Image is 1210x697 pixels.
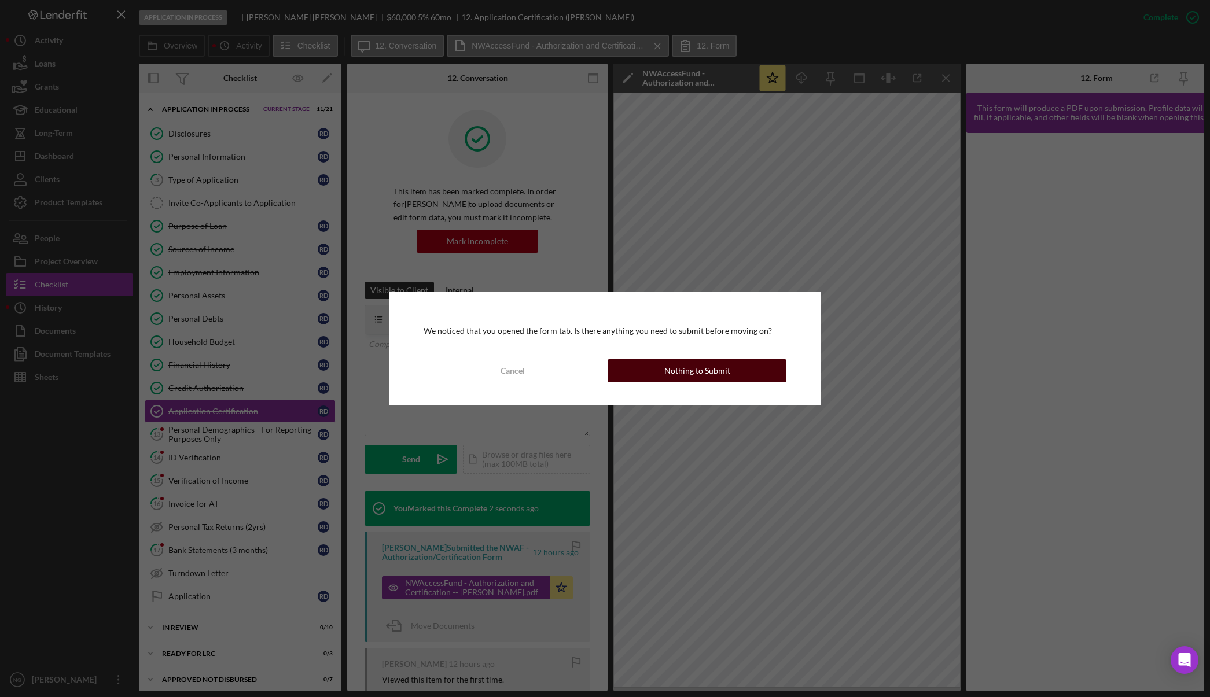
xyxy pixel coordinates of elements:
[501,359,525,382] div: Cancel
[1171,646,1198,674] div: Open Intercom Messenger
[424,326,786,335] div: We noticed that you opened the form tab. Is there anything you need to submit before moving on?
[664,359,730,382] div: Nothing to Submit
[608,359,786,382] button: Nothing to Submit
[424,359,602,382] button: Cancel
